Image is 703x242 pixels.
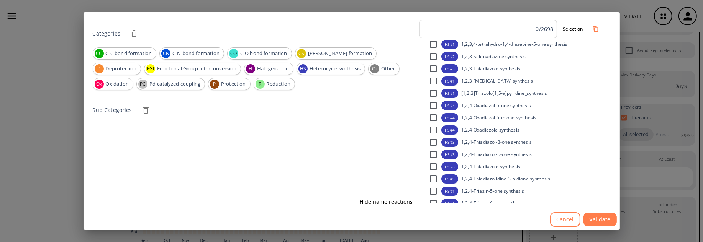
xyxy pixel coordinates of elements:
button: Selection [560,23,587,35]
span: 1,2,4-Thiadiazol-5-one synthesis [461,151,532,158]
div: RReduction [254,78,295,90]
div: HS#11,2,4-Triazin-5-one synthesis [419,185,611,197]
p: #1 [449,41,455,47]
span: 1,2,3-Selenadiazole synthesis [461,53,526,60]
span: 1,2,4-Thiadiazole synthesis [461,163,520,170]
p: #3 [449,66,455,71]
div: HS [441,174,458,184]
span: 1,2,3-Thiadiazole synthesis [461,65,520,72]
div: CC [95,49,104,58]
p: #2 [449,54,455,59]
div: 0 / 2698 [536,25,554,33]
div: HS [441,76,458,86]
div: HS [441,52,458,61]
span: 1,2,4-Thiadiazolidine-3,5-dione synthesis [461,175,550,182]
div: HS#31,2,4-Thiadiazol-3-one synthesis [419,136,611,148]
p: Sub Categories [93,106,132,114]
div: HS [441,162,458,171]
div: HS#11,2,4-Triazin-6-one synthesis [419,197,611,210]
div: HS#41,2,4-Oxadiazol-5-thione synthesis [419,112,611,124]
span: C-O bond formation [236,50,292,57]
span: Protection [217,80,250,88]
div: CO [229,49,238,58]
span: Halogenation [253,65,293,73]
div: HS [441,101,458,110]
div: CCC-C bond formation [93,47,157,60]
span: C-C bond formation [102,50,156,57]
button: Copy to clipboard [590,23,602,35]
span: [1,2,3]Triazolo[1,5-a]pyridine_synthesis [461,90,547,96]
div: HHalogenation [244,63,293,75]
div: Ox [95,80,104,89]
div: HS#21,2,3-Selenadiazole synthesis [419,50,611,63]
p: #4 [449,102,455,108]
span: 1,2,4-Thiadiazol-3-one synthesis [461,139,532,145]
p: #1 [449,78,455,84]
div: FGIFunctional Group Interconversion [144,63,241,75]
div: HS [441,199,458,208]
div: HS [441,187,458,196]
div: HS#31,2,4-Thiadiazol-5-one synthesis [419,148,611,161]
div: CS [297,49,306,58]
div: OxOxidation [93,78,133,90]
div: HS#1[1,2,3]Triazolo[1,5-a]pyridine_synthesis [419,87,611,99]
span: 1,2,3,4-tetrahydro-1,4-diazepine-5-one synthesis [461,41,567,47]
span: Pd-catalyzed coupling [145,80,205,88]
div: HS#11,2,3-[MEDICAL_DATA] synthesis [419,75,611,87]
div: HS [441,113,458,122]
span: 1,2,3-[MEDICAL_DATA] synthesis [461,78,533,84]
div: HS [441,125,458,135]
div: FGI [146,64,155,73]
span: C-N bond formation [168,50,224,57]
p: #3 [449,139,455,145]
span: 1,2,4-Triazin-6-one synthesis [461,200,524,206]
div: PC [138,80,147,89]
div: HS#41,2,4-Oxadiazol-5-one synthesis [419,99,611,112]
div: Ot [370,64,379,73]
button: Validate [583,213,617,227]
span: Deprotection [102,65,141,73]
span: Categories [93,30,121,37]
div: HS#11,2,3,4-tetrahydro-1,4-diazepine-5-one synthesis [419,38,611,50]
div: HS#41,2,4-Oxadiazole synthesis [419,124,611,136]
p: #1 [449,188,455,194]
span: Oxidation [102,80,133,88]
div: HS [441,150,458,159]
span: 1,2,4-Oxadiazol-5-one synthesis [461,102,531,109]
div: CS[PERSON_NAME] formation [295,47,377,60]
div: HS#31,2,4-Thiadiazole synthesis [419,161,611,173]
div: HS#31,2,4-Thiadiazolidine-3,5-dione synthesis [419,173,611,185]
button: Cancel [550,212,580,227]
div: H [246,64,255,73]
span: Functional Group Interconversion [153,65,241,73]
div: DDeprotection [93,63,141,75]
p: #4 [449,115,455,120]
div: HSHeterocycle synthesis [297,63,365,75]
p: #1 [449,90,455,96]
div: CNC-N bond formation [159,47,224,60]
div: HS [441,64,458,73]
div: HS [441,138,458,147]
div: R [256,80,265,89]
p: #1 [449,200,455,206]
span: 1,2,4-Oxadiazol-5-thione synthesis [461,114,536,121]
span: 1,2,4-Oxadiazole synthesis [461,127,519,133]
span: Reduction [262,80,295,88]
div: PCPd-catalyzed coupling [136,78,205,90]
div: CN [161,49,170,58]
span: Other [377,65,399,73]
div: HS [441,89,458,98]
div: P [210,80,219,89]
button: Hide name reactions [357,195,416,209]
div: D [95,64,104,73]
p: #3 [449,164,455,169]
div: PProtection [208,78,251,90]
p: #3 [449,151,455,157]
span: 1,2,4-Triazin-5-one synthesis [461,188,524,194]
p: #4 [449,127,455,133]
div: HS [441,40,458,49]
div: HS [298,64,308,73]
div: OtOther [368,63,400,75]
span: Heterocycle synthesis [305,65,365,73]
div: HS#31,2,3-Thiadiazole synthesis [419,63,611,75]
